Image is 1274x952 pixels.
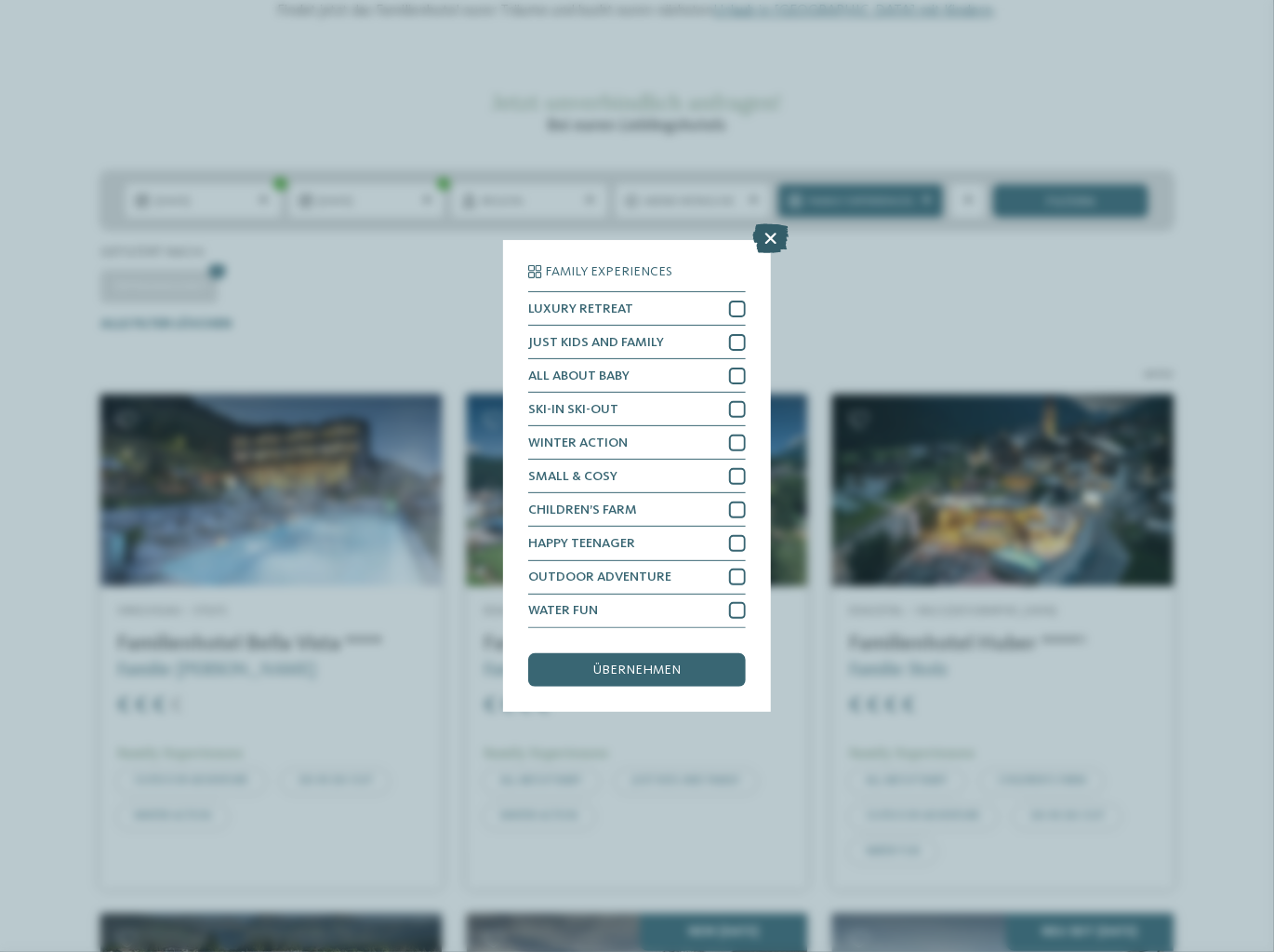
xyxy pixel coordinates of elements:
[528,302,633,315] span: LUXURY RETREAT
[528,604,598,617] span: WATER FUN
[528,369,630,382] span: ALL ABOUT BABY
[528,537,635,550] span: HAPPY TEENAGER
[528,503,637,516] span: CHILDREN’S FARM
[528,436,628,449] span: WINTER ACTION
[545,265,672,278] span: Family Experiences
[593,664,681,677] span: übernehmen
[528,570,671,583] span: OUTDOOR ADVENTURE
[528,403,618,416] span: SKI-IN SKI-OUT
[528,470,617,483] span: SMALL & COSY
[528,336,664,349] span: JUST KIDS AND FAMILY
